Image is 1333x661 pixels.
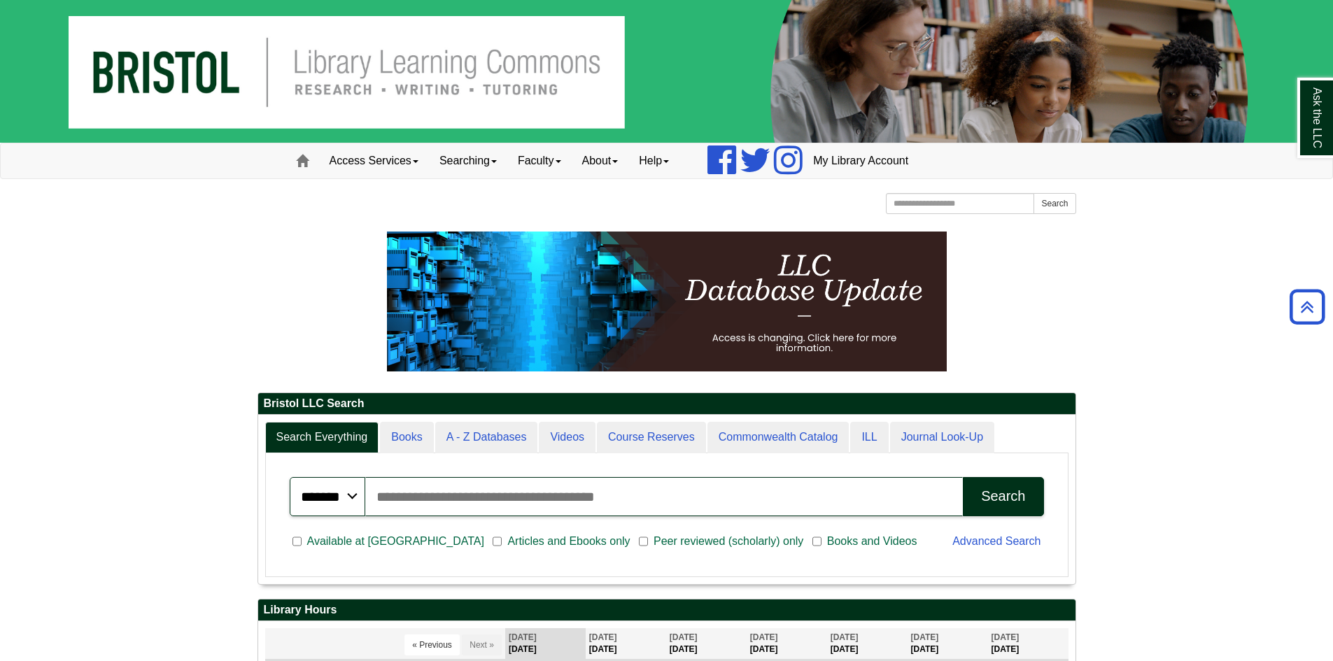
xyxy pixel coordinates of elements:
[628,143,679,178] a: Help
[666,628,747,660] th: [DATE]
[302,533,490,550] span: Available at [GEOGRAPHIC_DATA]
[507,143,572,178] a: Faculty
[831,632,859,642] span: [DATE]
[747,628,827,660] th: [DATE]
[404,634,460,655] button: « Previous
[265,422,379,453] a: Search Everything
[750,632,778,642] span: [DATE]
[707,422,849,453] a: Commonwealth Catalog
[952,535,1041,547] a: Advanced Search
[505,628,586,660] th: [DATE]
[890,422,994,453] a: Journal Look-Up
[981,488,1025,504] div: Search
[992,632,1020,642] span: [DATE]
[292,535,302,548] input: Available at [GEOGRAPHIC_DATA]
[387,232,947,371] img: HTML tutorial
[908,628,988,660] th: [DATE]
[429,143,507,178] a: Searching
[539,422,595,453] a: Videos
[258,599,1075,621] h2: Library Hours
[803,143,919,178] a: My Library Account
[435,422,538,453] a: A - Z Databases
[821,533,923,550] span: Books and Videos
[827,628,908,660] th: [DATE]
[493,535,502,548] input: Articles and Ebooks only
[597,422,706,453] a: Course Reserves
[648,533,809,550] span: Peer reviewed (scholarly) only
[319,143,429,178] a: Access Services
[589,632,617,642] span: [DATE]
[509,632,537,642] span: [DATE]
[502,533,635,550] span: Articles and Ebooks only
[670,632,698,642] span: [DATE]
[988,628,1068,660] th: [DATE]
[1285,297,1330,316] a: Back to Top
[572,143,629,178] a: About
[963,477,1043,516] button: Search
[639,535,648,548] input: Peer reviewed (scholarly) only
[911,632,939,642] span: [DATE]
[258,393,1075,415] h2: Bristol LLC Search
[462,634,502,655] button: Next »
[586,628,666,660] th: [DATE]
[1034,193,1075,214] button: Search
[380,422,433,453] a: Books
[812,535,821,548] input: Books and Videos
[850,422,888,453] a: ILL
